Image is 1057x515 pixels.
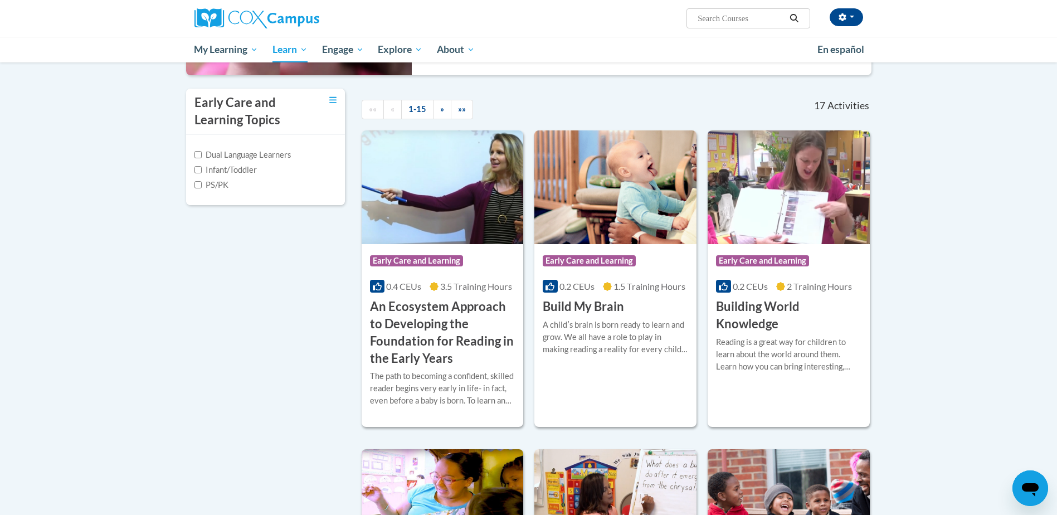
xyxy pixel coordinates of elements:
div: The path to becoming a confident, skilled reader begins very early in life- in fact, even before ... [370,370,515,407]
a: Course LogoEarly Care and Learning0.4 CEUs3.5 Training Hours An Ecosystem Approach to Developing ... [362,130,524,427]
a: Cox Campus [194,8,406,28]
span: «« [369,104,377,114]
a: Course LogoEarly Care and Learning0.2 CEUs1.5 Training Hours Build My BrainA childʹs brain is bor... [534,130,696,427]
span: 1.5 Training Hours [613,281,685,291]
label: Dual Language Learners [194,149,291,161]
span: En español [817,43,864,55]
span: Early Care and Learning [716,255,809,266]
iframe: Button to launch messaging window [1012,470,1048,506]
span: About [437,43,475,56]
span: 17 [814,100,825,112]
input: Checkbox for Options [194,181,202,188]
span: 2 Training Hours [787,281,852,291]
input: Checkbox for Options [194,151,202,158]
div: Reading is a great way for children to learn about the world around them. Learn how you can bring... [716,336,861,373]
img: Course Logo [534,130,696,244]
span: Activities [827,100,869,112]
span: Explore [378,43,422,56]
label: PS/PK [194,179,228,191]
a: Toggle collapse [329,94,337,106]
button: Account Settings [830,8,863,26]
a: Learn [265,37,315,62]
span: 0.2 CEUs [733,281,768,291]
span: Learn [272,43,308,56]
a: Course LogoEarly Care and Learning0.2 CEUs2 Training Hours Building World KnowledgeReading is a g... [708,130,870,427]
img: Cox Campus [194,8,319,28]
h3: Build My Brain [543,298,624,315]
h3: An Ecosystem Approach to Developing the Foundation for Reading in the Early Years [370,298,515,367]
span: »» [458,104,466,114]
a: My Learning [187,37,266,62]
div: Main menu [178,37,880,62]
span: « [391,104,394,114]
span: » [440,104,444,114]
span: 0.4 CEUs [386,281,421,291]
span: Engage [322,43,364,56]
span: 0.2 CEUs [559,281,595,291]
img: Course Logo [362,130,524,244]
span: Early Care and Learning [370,255,463,266]
input: Search Courses [696,12,786,25]
span: Early Care and Learning [543,255,636,266]
input: Checkbox for Options [194,166,202,173]
label: Infant/Toddler [194,164,257,176]
span: 3.5 Training Hours [440,281,512,291]
span: My Learning [194,43,258,56]
a: Next [433,100,451,119]
h3: Building World Knowledge [716,298,861,333]
div: A childʹs brain is born ready to learn and grow. We all have a role to play in making reading a r... [543,319,688,356]
a: Begining [362,100,384,119]
button: Search [786,12,802,25]
a: End [451,100,473,119]
a: En español [810,38,871,61]
img: Course Logo [708,130,870,244]
a: About [430,37,482,62]
a: Explore [371,37,430,62]
a: Previous [383,100,402,119]
a: Engage [315,37,371,62]
h3: Early Care and Learning Topics [194,94,300,129]
a: 1-15 [401,100,433,119]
